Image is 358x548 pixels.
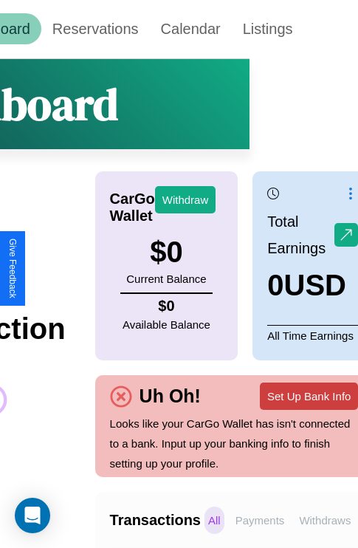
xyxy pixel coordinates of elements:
[41,13,150,44] a: Reservations
[155,186,216,213] button: Withdraw
[267,208,334,261] p: Total Earnings
[110,191,155,225] h4: CarGo Wallet
[295,507,354,534] p: Withdraws
[7,239,18,298] div: Give Feedback
[260,383,358,410] button: Set Up Bank Info
[232,13,304,44] a: Listings
[126,236,206,269] h3: $ 0
[132,386,208,407] h4: Uh Oh!
[232,507,289,534] p: Payments
[204,507,224,534] p: All
[267,269,358,302] h3: 0 USD
[150,13,232,44] a: Calendar
[123,315,210,335] p: Available Balance
[123,298,210,315] h4: $ 0
[110,512,201,529] h4: Transactions
[15,498,50,533] div: Open Intercom Messenger
[267,325,358,346] p: All Time Earnings
[126,269,206,289] p: Current Balance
